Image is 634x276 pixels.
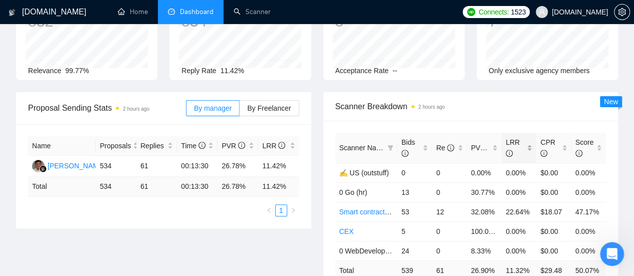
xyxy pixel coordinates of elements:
td: 30.77% [467,182,502,202]
span: Proposals [100,140,131,151]
td: $0.00 [536,241,571,260]
td: 22.64% [502,202,536,221]
span: 1523 [511,7,526,18]
img: SH [32,160,45,172]
td: 61 [136,177,177,196]
td: 0.00% [571,182,606,202]
td: 100.00% [467,221,502,241]
button: right [287,204,299,216]
span: info-circle [238,142,245,149]
span: Dashboard [180,8,214,16]
td: 0.00% [502,221,536,241]
a: 1 [276,205,287,216]
span: PVR [222,142,245,150]
a: CEX [339,227,354,235]
td: $0.00 [536,182,571,202]
span: By Freelancer [247,104,291,112]
td: 8.33% [467,241,502,260]
span: PVR [471,144,495,152]
td: 11.42% [258,156,299,177]
span: filter [385,140,395,155]
th: Proposals [96,136,136,156]
td: 0.00% [571,221,606,241]
td: 534 [96,177,136,196]
button: left [263,204,275,216]
li: Previous Page [263,204,275,216]
span: New [604,98,618,106]
th: Name [28,136,96,156]
span: Relevance [28,67,61,75]
a: SH[PERSON_NAME] [32,161,105,169]
span: user [538,9,545,16]
td: 11.42 % [258,177,299,196]
span: LRR [262,142,285,150]
span: Connects: [479,7,509,18]
span: info-circle [447,144,454,151]
td: 0.00% [571,241,606,260]
span: info-circle [540,150,547,157]
span: 0 WebDevelopment Fix (general) [339,247,442,255]
td: 00:13:30 [177,177,218,196]
td: 53 [397,202,432,221]
span: 11.42% [221,67,244,75]
span: Only exclusive agency members [489,67,590,75]
td: 0 [397,163,432,182]
td: 61 [136,156,177,177]
button: go back [7,4,26,23]
td: $18.07 [536,202,571,221]
span: Score [575,138,594,157]
td: 26.78% [218,156,258,177]
td: 24 [397,241,432,260]
span: Re [436,144,454,152]
span: Proposal Sending Stats [28,102,186,114]
td: 13 [397,182,432,202]
span: Scanner Name [339,144,386,152]
time: 2 hours ago [123,106,149,112]
a: searchScanner [234,8,271,16]
span: info-circle [401,150,408,157]
td: 0.00% [502,241,536,260]
td: 0 [432,182,467,202]
iframe: Intercom live chat [600,242,624,266]
span: LRR [506,138,520,157]
td: 5 [397,221,432,241]
a: homeHome [118,8,148,16]
button: Развернуть окно [157,4,176,23]
span: info-circle [278,142,285,149]
td: 534 [96,156,136,177]
th: Replies [136,136,177,156]
span: ✍ US (outstuff) [339,169,389,177]
div: Закрыть [176,4,194,22]
button: setting [614,4,630,20]
td: Total [28,177,96,196]
td: 32.08% [467,202,502,221]
span: Time [181,142,205,150]
img: upwork-logo.png [467,8,475,16]
td: $0.00 [536,163,571,182]
span: info-circle [487,144,494,151]
span: Reply Rate [181,67,216,75]
td: 0 [432,241,467,260]
span: -- [392,67,397,75]
td: $0.00 [536,221,571,241]
span: Scanner Breakdown [335,100,606,113]
span: info-circle [506,150,513,157]
span: right [290,207,296,213]
span: filter [387,145,393,151]
span: info-circle [198,142,205,149]
img: logo [9,5,16,21]
span: setting [614,8,629,16]
li: Next Page [287,204,299,216]
img: gigradar-bm.png [40,165,47,172]
td: 12 [432,202,467,221]
span: Bids [401,138,415,157]
a: setting [614,8,630,16]
span: 99.77% [65,67,89,75]
a: Smart contract (direct) [339,208,408,216]
span: left [266,207,272,213]
td: 0.00% [502,163,536,182]
td: 0.00% [571,163,606,182]
span: 0 Go (hr) [339,188,367,196]
span: By manager [194,104,232,112]
td: 26.78 % [218,177,258,196]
